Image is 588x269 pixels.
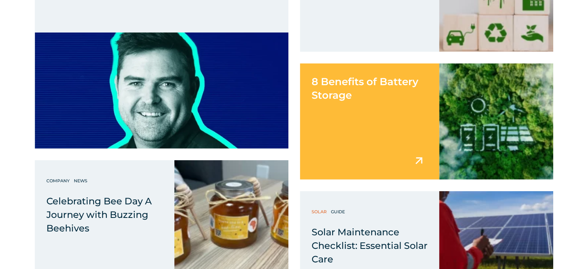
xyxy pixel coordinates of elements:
[312,226,428,265] span: Solar Maintenance Checklist: Essential Solar Care
[331,208,347,216] a: Guide
[35,33,288,149] img: LIVE | David McDonald | SolarAfrica | MyBroadband | Battery
[439,63,553,180] img: LIVE | 8 Benefits of Battery Storage
[412,154,426,168] img: arrow icon
[46,195,152,234] span: Celebrating Bee Day A Journey with Buzzing Beehives
[312,208,329,216] a: Solar
[46,177,72,185] a: Company
[312,75,418,101] span: 8 Benefits of Battery Storage
[74,177,89,185] a: News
